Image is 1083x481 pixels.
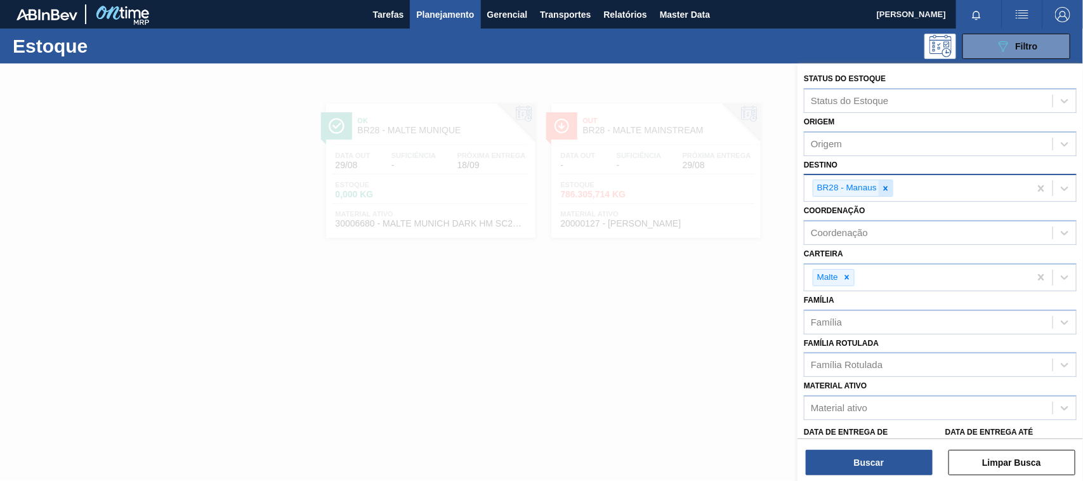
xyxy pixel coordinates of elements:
[804,161,837,169] label: Destino
[804,249,843,258] label: Carteira
[540,7,591,22] span: Transportes
[13,39,199,53] h1: Estoque
[811,360,883,371] div: Família Rotulada
[811,138,842,149] div: Origem
[16,9,77,20] img: TNhmsLtSVTkK8tSr43FrP2fwEKptu5GPRR3wAAAABJRU5ErkJggg==
[945,428,1034,437] label: Data de Entrega até
[813,180,879,196] div: BR28 - Manaus
[1055,7,1070,22] img: Logout
[804,74,886,83] label: Status do Estoque
[804,381,867,390] label: Material ativo
[924,34,956,59] div: Pogramando: nenhum usuário selecionado
[804,296,834,305] label: Família
[811,403,867,414] div: Material ativo
[487,7,528,22] span: Gerencial
[416,7,474,22] span: Planejamento
[956,6,997,23] button: Notificações
[804,339,879,348] label: Família Rotulada
[373,7,404,22] span: Tarefas
[1016,41,1038,51] span: Filtro
[603,7,647,22] span: Relatórios
[804,206,865,215] label: Coordenação
[1014,7,1030,22] img: userActions
[811,228,868,239] div: Coordenação
[813,270,840,286] div: Malte
[811,95,889,106] div: Status do Estoque
[804,428,888,437] label: Data de Entrega de
[962,34,1070,59] button: Filtro
[660,7,710,22] span: Master Data
[811,317,842,327] div: Família
[804,117,835,126] label: Origem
